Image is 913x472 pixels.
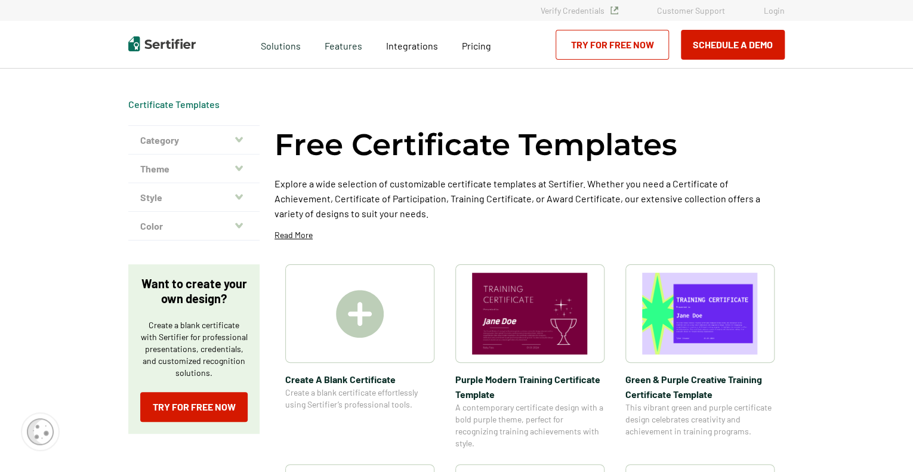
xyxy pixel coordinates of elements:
span: Create a blank certificate effortlessly using Sertifier’s professional tools. [285,387,434,411]
span: Green & Purple Creative Training Certificate Template [625,372,775,402]
span: Create A Blank Certificate [285,372,434,387]
button: Theme [128,155,260,183]
span: Features [325,37,362,52]
a: Try for Free Now [556,30,669,60]
a: Pricing [462,37,491,52]
a: Verify Credentials [541,5,618,16]
div: Breadcrumb [128,98,220,110]
iframe: Chat Widget [853,415,913,472]
a: Login [764,5,785,16]
span: Pricing [462,40,491,51]
button: Style [128,183,260,212]
a: Try for Free Now [140,392,248,422]
a: Customer Support [657,5,725,16]
span: This vibrant green and purple certificate design celebrates creativity and achievement in trainin... [625,402,775,437]
p: Explore a wide selection of customizable certificate templates at Sertifier. Whether you need a C... [274,176,785,221]
a: Certificate Templates [128,98,220,110]
span: Integrations [386,40,438,51]
img: Verified [610,7,618,14]
img: Sertifier | Digital Credentialing Platform [128,36,196,51]
a: Green & Purple Creative Training Certificate TemplateGreen & Purple Creative Training Certificate... [625,264,775,449]
p: Read More [274,229,313,241]
button: Schedule a Demo [681,30,785,60]
img: Green & Purple Creative Training Certificate Template [642,273,758,354]
span: A contemporary certificate design with a bold purple theme, perfect for recognizing training achi... [455,402,604,449]
p: Create a blank certificate with Sertifier for professional presentations, credentials, and custom... [140,319,248,379]
h1: Free Certificate Templates [274,125,677,164]
button: Color [128,212,260,240]
img: Cookie Popup Icon [27,418,54,445]
button: Category [128,126,260,155]
img: Purple Modern Training Certificate Template [472,273,588,354]
a: Purple Modern Training Certificate TemplatePurple Modern Training Certificate TemplateA contempor... [455,264,604,449]
img: Create A Blank Certificate [336,290,384,338]
p: Want to create your own design? [140,276,248,306]
span: Purple Modern Training Certificate Template [455,372,604,402]
a: Integrations [386,37,438,52]
span: Solutions [261,37,301,52]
